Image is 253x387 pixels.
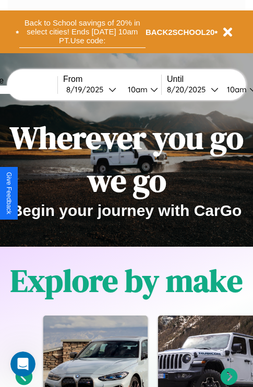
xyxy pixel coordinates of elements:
[63,84,119,95] button: 8/19/2025
[10,352,35,377] iframe: Intercom live chat
[123,84,150,94] div: 10am
[5,172,13,214] div: Give Feedback
[66,84,109,94] div: 8 / 19 / 2025
[19,16,146,48] button: Back to School savings of 20% in select cities! Ends [DATE] 10am PT.Use code:
[146,28,215,37] b: BACK2SCHOOL20
[63,75,161,84] label: From
[222,84,249,94] div: 10am
[10,259,243,302] h1: Explore by make
[167,84,211,94] div: 8 / 20 / 2025
[119,84,161,95] button: 10am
